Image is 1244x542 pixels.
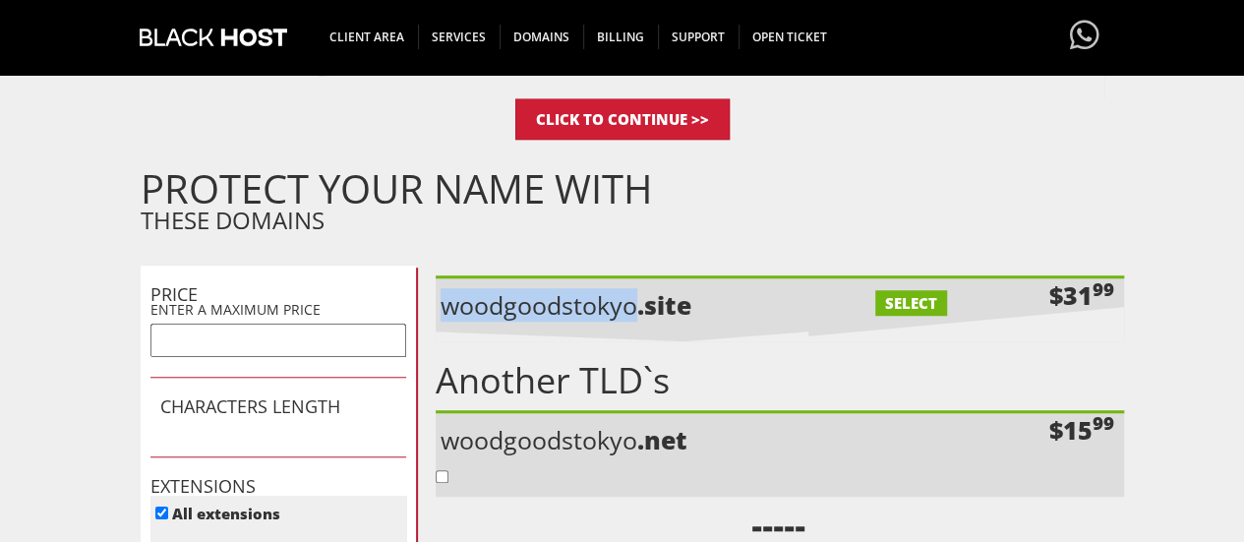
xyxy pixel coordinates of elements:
[141,174,1124,236] div: THESE DOMAINS
[875,290,947,316] label: SELECT
[1093,410,1114,435] sup: 99
[1093,276,1114,301] sup: 99
[637,423,687,456] b: .net
[150,285,406,305] h1: PRICE
[583,25,659,49] span: Billing
[436,361,1124,400] h1: Another TLD`s
[1049,413,1114,447] div: $15
[637,288,691,322] b: .site
[316,25,419,49] span: CLIENT AREA
[160,397,396,417] h1: CHARACTERS LENGTH
[500,25,584,49] span: Domains
[441,423,785,456] p: woodgoodstokyo
[1049,278,1114,312] div: $31
[515,98,730,140] input: Click to Continue >>
[150,477,406,497] h1: EXTENSIONS
[150,300,406,319] p: ENTER A MAXIMUM PRICE
[658,25,740,49] span: Support
[418,25,501,49] span: SERVICES
[739,25,841,49] span: Open Ticket
[441,288,785,322] p: woodgoodstokyo
[172,504,280,523] label: All extensions
[141,174,1124,204] h1: PROTECT YOUR NAME WITH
